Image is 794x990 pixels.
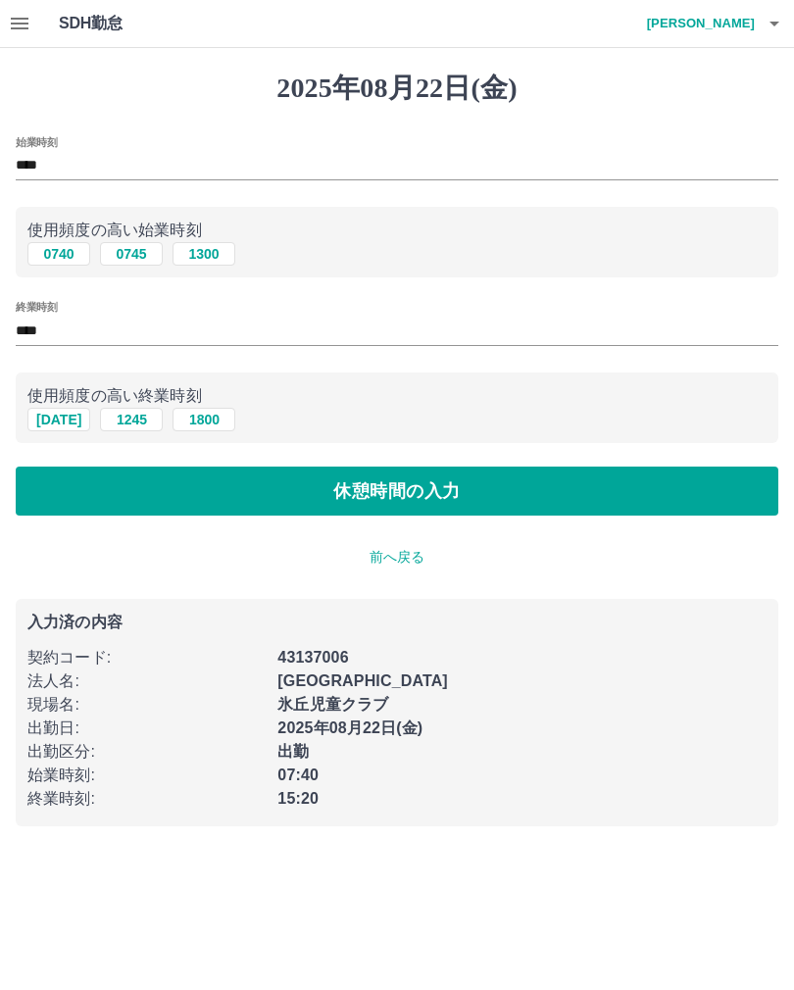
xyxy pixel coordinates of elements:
[16,134,57,149] label: 始業時刻
[16,467,778,516] button: 休憩時間の入力
[27,408,90,431] button: [DATE]
[16,72,778,105] h1: 2025年08月22日(金)
[277,719,422,736] b: 2025年08月22日(金)
[277,743,309,760] b: 出勤
[27,669,266,693] p: 法人名 :
[27,693,266,717] p: 現場名 :
[277,790,319,807] b: 15:20
[16,300,57,315] label: 終業時刻
[27,646,266,669] p: 契約コード :
[27,615,767,630] p: 入力済の内容
[173,242,235,266] button: 1300
[277,672,448,689] b: [GEOGRAPHIC_DATA]
[100,408,163,431] button: 1245
[27,740,266,764] p: 出勤区分 :
[100,242,163,266] button: 0745
[27,717,266,740] p: 出勤日 :
[27,764,266,787] p: 始業時刻 :
[277,649,348,666] b: 43137006
[277,767,319,783] b: 07:40
[173,408,235,431] button: 1800
[27,242,90,266] button: 0740
[27,787,266,811] p: 終業時刻 :
[27,219,767,242] p: 使用頻度の高い始業時刻
[27,384,767,408] p: 使用頻度の高い終業時刻
[16,547,778,568] p: 前へ戻る
[277,696,388,713] b: 氷丘児童クラブ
